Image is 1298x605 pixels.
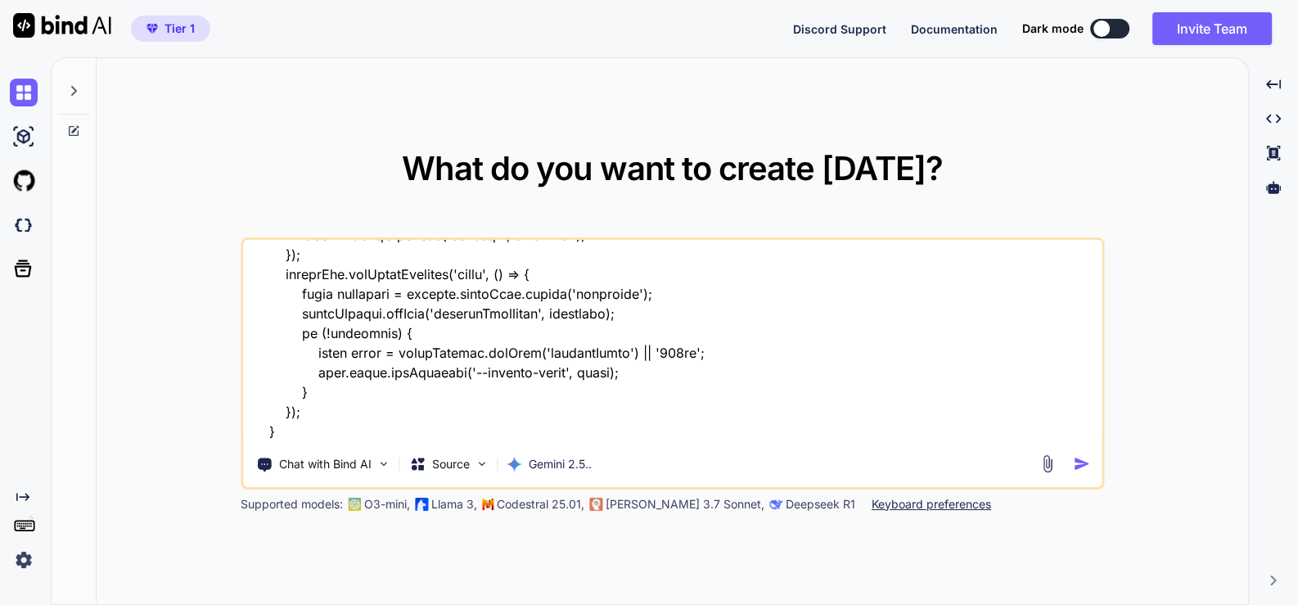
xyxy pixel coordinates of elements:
img: attachment [1038,454,1057,473]
span: What do you want to create [DATE]? [402,148,943,188]
img: chat [10,79,38,106]
span: Tier 1 [165,20,195,37]
p: Gemini 2.5.. [529,456,592,472]
img: claude [589,498,602,511]
img: Pick Models [475,457,489,471]
p: Chat with Bind AI [279,456,372,472]
img: premium [146,24,158,34]
img: claude [769,498,782,511]
button: Documentation [911,20,998,38]
p: Supported models: [241,496,343,512]
textarea: lore ip do sita - "cons ad elit sedd - eiusm.temp "<!INCIDID utla> <etdo magn="al"> <enim> <admi ... [243,240,1102,443]
img: Mistral-AI [482,499,494,510]
p: Llama 3, [431,496,477,512]
button: Invite Team [1152,12,1272,45]
p: Source [432,456,470,472]
p: Codestral 25.01, [497,496,584,512]
img: darkCloudIdeIcon [10,211,38,239]
button: Discord Support [793,20,886,38]
img: ai-studio [10,123,38,151]
img: settings [10,546,38,574]
img: Llama2 [415,498,428,511]
span: Dark mode [1022,20,1084,37]
img: githubLight [10,167,38,195]
img: icon [1073,455,1090,472]
span: Discord Support [793,22,886,36]
p: Keyboard preferences [872,496,991,512]
p: [PERSON_NAME] 3.7 Sonnet, [606,496,764,512]
button: premiumTier 1 [131,16,210,42]
p: Deepseek R1 [786,496,855,512]
span: Documentation [911,22,998,36]
img: Gemini 2.5 Pro [506,456,522,472]
p: O3-mini, [364,496,410,512]
img: GPT-4 [348,498,361,511]
img: Pick Tools [376,457,390,471]
img: Bind AI [13,13,111,38]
